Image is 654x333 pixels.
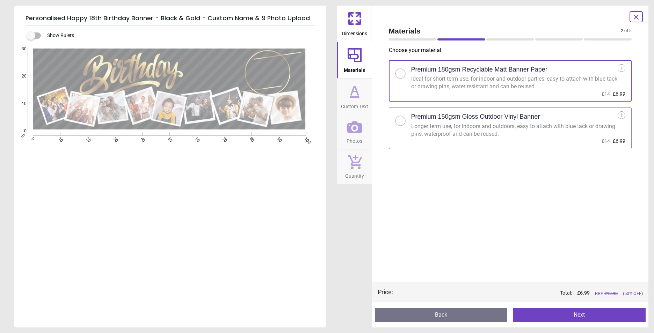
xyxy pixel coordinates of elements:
span: Custom Text [341,100,368,110]
span: £14 [602,138,610,144]
span: £ [577,290,590,297]
div: Longer term use, for indoors and outdoors, easy to attach with blue tack or drawing pins, waterpr... [411,123,618,138]
span: RRP [595,290,618,297]
span: Quantity [345,169,364,180]
span: £6.99 [613,138,625,144]
button: Materials [337,42,372,79]
button: Custom Text [337,79,372,115]
span: 6.99 [580,290,590,296]
span: 10 [13,101,27,107]
button: Next [513,308,646,322]
span: £ 13.98 [604,291,618,296]
span: Materials [344,64,365,74]
button: Dimensions [337,6,372,42]
h2: Premium 180gsm Recyclable Matt Banner Paper [411,65,547,74]
span: Photos [347,134,362,145]
h5: Personalised Happy 18th Birthday Banner - Black & Gold - Custom Name & 9 Photo Upload [26,11,315,26]
p: Choose your material . [389,46,638,54]
span: 30 [13,46,27,52]
div: i [618,111,625,119]
h2: Premium 150gsm Gloss Outdoor Vinyl Banner [411,112,540,121]
span: Dimensions [342,27,367,37]
div: Price : [378,288,393,296]
div: Total: [404,290,643,297]
button: Quantity [337,149,372,184]
button: Back [375,308,508,322]
div: Ideal for short term use, for indoor and outdoor parties, easy to attach with blue tack or drawin... [411,75,618,91]
span: (50% OFF) [623,290,643,297]
button: Photos [337,115,372,149]
span: £14 [602,91,610,97]
div: Show Rulers [31,31,326,40]
div: i [618,64,625,72]
span: 20 [13,73,27,79]
span: 2 of 5 [621,28,632,34]
span: Materials [389,26,621,36]
span: 0 [13,128,27,134]
span: £6.99 [613,91,625,97]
